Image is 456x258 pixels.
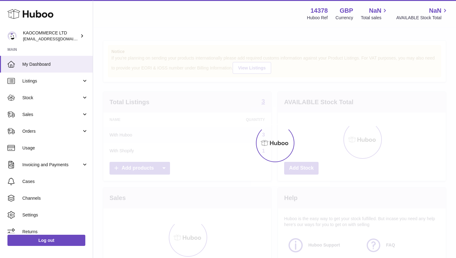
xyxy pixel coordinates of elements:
[429,7,441,15] span: NaN
[22,95,82,101] span: Stock
[22,162,82,168] span: Invoicing and Payments
[22,128,82,134] span: Orders
[369,7,381,15] span: NaN
[22,145,88,151] span: Usage
[22,179,88,185] span: Cases
[361,7,388,21] a: NaN Total sales
[22,78,82,84] span: Listings
[336,15,353,21] div: Currency
[7,235,85,246] a: Log out
[22,112,82,118] span: Sales
[22,195,88,201] span: Channels
[307,15,328,21] div: Huboo Ref
[22,61,88,67] span: My Dashboard
[23,36,91,41] span: [EMAIL_ADDRESS][DOMAIN_NAME]
[311,7,328,15] strong: 14378
[22,212,88,218] span: Settings
[22,229,88,235] span: Returns
[396,15,449,21] span: AVAILABLE Stock Total
[340,7,353,15] strong: GBP
[23,30,79,42] div: KAOCOMMERCE LTD
[7,31,17,41] img: hello@lunera.co.uk
[361,15,388,21] span: Total sales
[396,7,449,21] a: NaN AVAILABLE Stock Total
